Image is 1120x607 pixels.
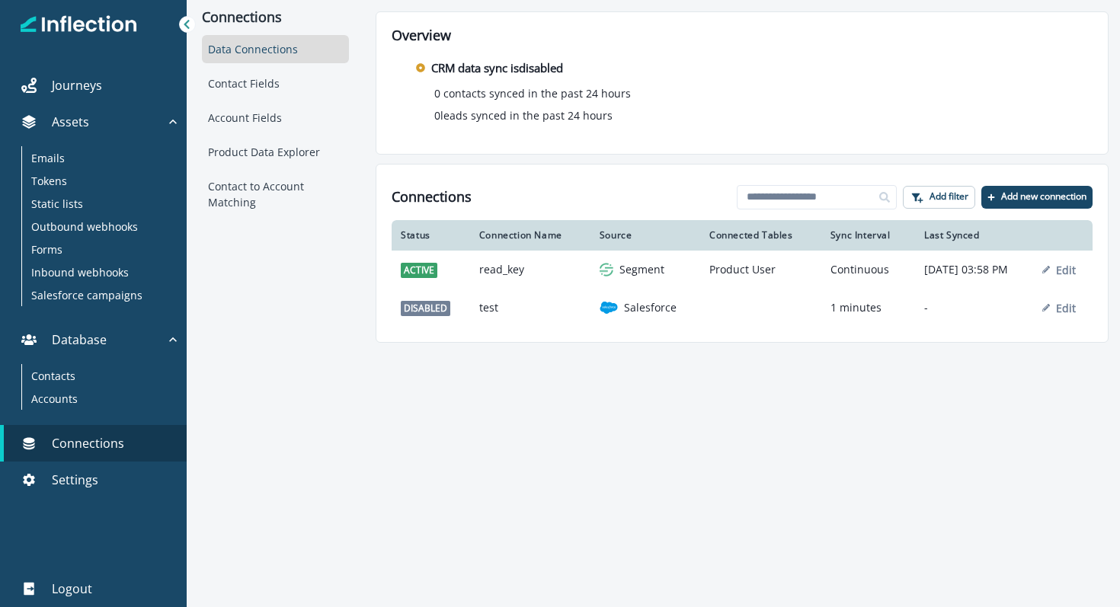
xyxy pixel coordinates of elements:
p: Contacts [31,368,75,384]
div: Data Connections [202,35,349,63]
a: Salesforce campaigns [22,283,174,306]
span: active [401,263,437,278]
div: Product Data Explorer [202,138,349,166]
div: Contact Fields [202,69,349,97]
h1: Connections [392,189,472,206]
p: CRM data sync is disabled [431,59,563,77]
div: Account Fields [202,104,349,132]
div: Sync Interval [830,229,906,241]
p: Journeys [52,76,102,94]
p: Edit [1056,301,1076,315]
p: Add filter [930,191,968,202]
a: activeread_keysegmentSegmentProduct UserContinuous[DATE] 03:58 PMEdit [392,251,1093,289]
td: 1 minutes [821,289,915,327]
td: read_key [470,251,590,289]
button: Add filter [903,186,975,209]
a: Emails [22,146,174,169]
a: Contacts [22,364,174,387]
img: Inflection [21,14,137,35]
p: Inbound webhooks [31,264,129,280]
p: Segment [619,262,664,277]
img: salesforce [600,299,618,317]
img: segment [600,263,613,276]
p: Database [52,331,107,349]
p: Static lists [31,196,83,212]
p: Tokens [31,173,67,189]
button: Edit [1042,301,1076,315]
p: Add new connection [1001,191,1086,202]
p: - [924,300,1024,315]
p: Settings [52,471,98,489]
p: Outbound webhooks [31,219,138,235]
a: disabledtestsalesforceSalesforce1 minutes-Edit [392,289,1093,327]
p: Salesforce campaigns [31,287,142,303]
p: 0 leads synced in the past 24 hours [434,107,613,123]
div: Last Synced [924,229,1024,241]
div: Source [600,229,691,241]
p: 0 contacts synced in the past 24 hours [434,85,631,101]
h2: Overview [392,27,1093,44]
p: Salesforce [624,300,677,315]
a: Outbound webhooks [22,215,174,238]
div: Connected Tables [709,229,812,241]
div: Connection Name [479,229,581,241]
td: Product User [700,251,821,289]
a: Forms [22,238,174,260]
span: disabled [401,301,450,316]
button: Add new connection [981,186,1093,209]
div: Contact to Account Matching [202,172,349,216]
p: Assets [52,113,89,131]
a: Static lists [22,192,174,215]
p: Logout [52,580,92,598]
div: Status [401,229,461,241]
p: Connections [202,9,349,26]
a: Inbound webhooks [22,260,174,283]
p: Emails [31,150,65,166]
button: Edit [1042,263,1076,277]
a: Accounts [22,387,174,410]
p: [DATE] 03:58 PM [924,262,1024,277]
td: Continuous [821,251,915,289]
p: Forms [31,241,62,257]
td: test [470,289,590,327]
p: Connections [52,434,124,452]
a: Tokens [22,169,174,192]
p: Edit [1056,263,1076,277]
p: Accounts [31,391,78,407]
